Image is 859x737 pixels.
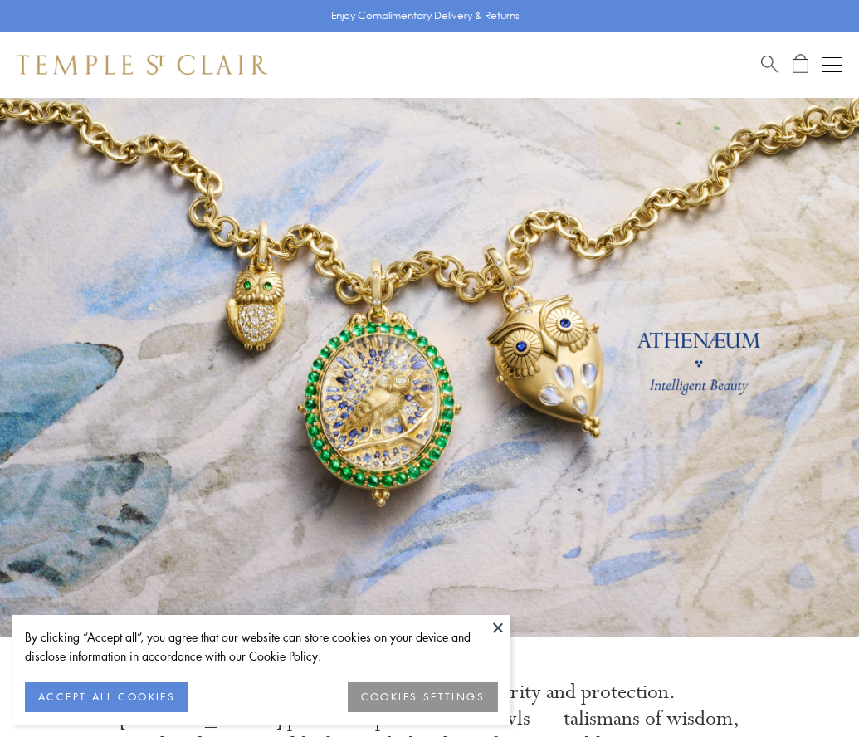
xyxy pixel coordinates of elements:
[331,7,520,24] p: Enjoy Complimentary Delivery & Returns
[25,682,188,712] button: ACCEPT ALL COOKIES
[761,54,778,75] a: Search
[793,54,808,75] a: Open Shopping Bag
[822,55,842,75] button: Open navigation
[17,55,267,75] img: Temple St. Clair
[25,627,498,666] div: By clicking “Accept all”, you agree that our website can store cookies on your device and disclos...
[348,682,498,712] button: COOKIES SETTINGS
